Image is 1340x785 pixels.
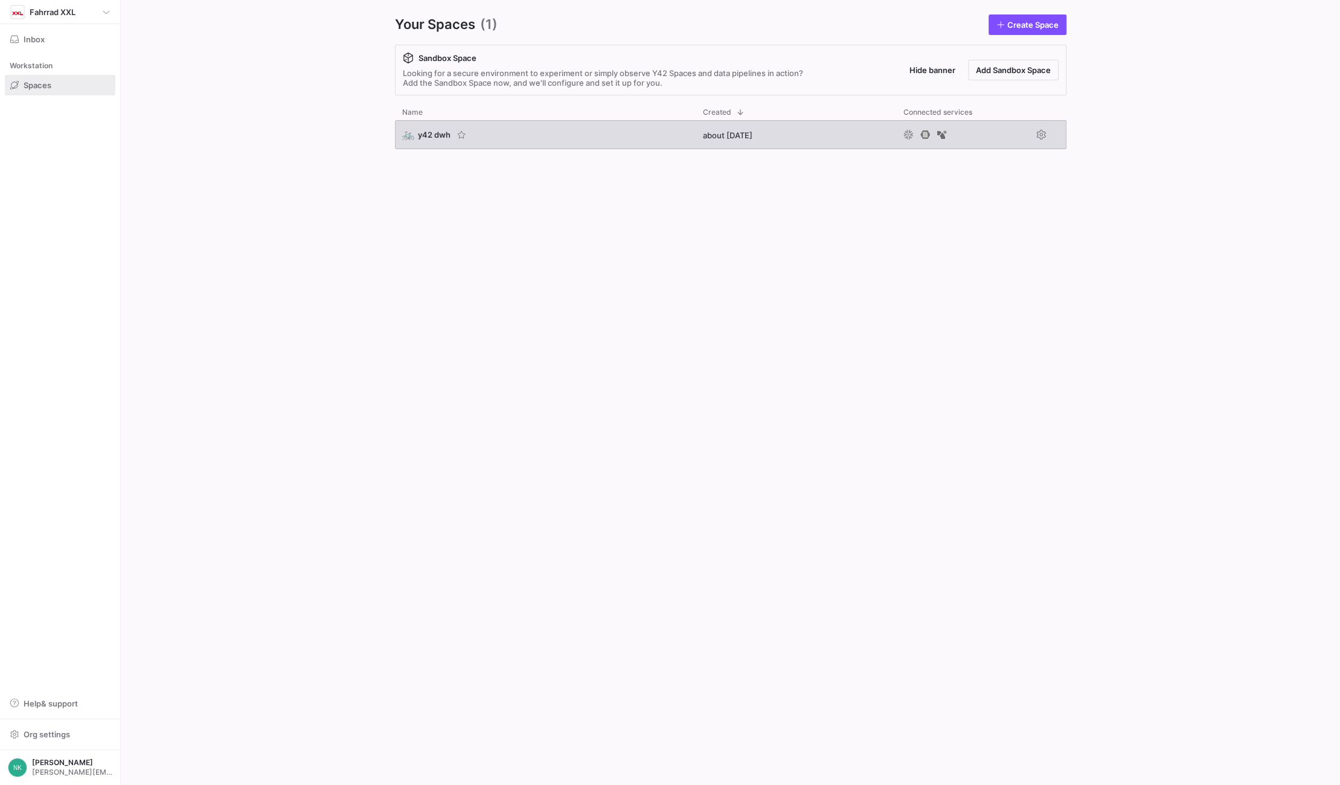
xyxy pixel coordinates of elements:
span: Inbox [24,34,45,44]
button: Org settings [5,724,115,745]
button: NK[PERSON_NAME][PERSON_NAME][EMAIL_ADDRESS][PERSON_NAME][DOMAIN_NAME] [5,755,115,780]
span: Create Space [1007,20,1059,30]
span: y42 dwh [418,130,450,139]
a: Org settings [5,731,115,740]
span: 🚲 [402,129,413,140]
span: Org settings [24,729,70,739]
div: NK [8,758,27,777]
span: (1) [480,14,498,35]
span: Help & support [24,699,78,708]
button: Hide banner [902,60,963,80]
button: Help& support [5,693,115,714]
span: Name [402,108,423,117]
span: Hide banner [909,65,955,75]
a: Create Space [989,14,1066,35]
span: about [DATE] [703,130,752,140]
span: [PERSON_NAME] [32,758,112,767]
span: Add Sandbox Space [976,65,1051,75]
span: Fahrrad XXL [30,7,75,17]
img: https://storage.googleapis.com/y42-prod-data-exchange/images/oGOSqxDdlQtxIPYJfiHrUWhjI5fT83rRj0ID... [11,6,24,18]
a: Spaces [5,75,115,95]
div: Workstation [5,57,115,75]
span: Created [703,108,731,117]
span: [PERSON_NAME][EMAIL_ADDRESS][PERSON_NAME][DOMAIN_NAME] [32,768,112,777]
span: Sandbox Space [418,53,476,63]
span: Spaces [24,80,51,90]
span: Your Spaces [395,14,475,35]
button: Add Sandbox Space [968,60,1059,80]
button: Inbox [5,29,115,50]
div: Press SPACE to select this row. [395,120,1066,154]
div: Looking for a secure environment to experiment or simply observe Y42 Spaces and data pipelines in... [403,68,803,88]
span: Connected services [903,108,972,117]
